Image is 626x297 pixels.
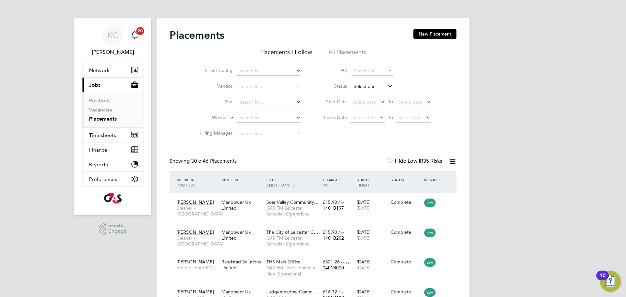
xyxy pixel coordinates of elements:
div: Manpower Uk Limited [220,196,265,214]
label: Site [195,99,232,105]
span: Preferences [89,176,117,182]
span: / hr [338,290,344,294]
input: Search for... [237,67,301,76]
a: Go to home page [82,193,143,203]
span: £521.26 [323,259,340,265]
span: G4S FM Leicester Schools - Operational [266,205,320,217]
button: Network [82,63,143,77]
span: THS Main Office [266,259,301,265]
h2: Placements [170,29,224,42]
img: g4s-logo-retina.png [104,193,122,203]
label: Client Config [195,67,232,73]
span: [PERSON_NAME] [176,199,214,205]
a: [PERSON_NAME]Head of Hard FMRandstad Solutions LimitedTHS Main OfficeG4S FM Tower Hamlets - Non O... [175,255,456,261]
button: Reports [82,157,143,171]
div: Vendor [220,174,265,186]
span: £15.90 [323,229,337,235]
span: 20 [136,27,144,35]
div: Manpower Uk Limited [220,226,265,244]
div: Jobs [82,92,143,127]
span: [PERSON_NAME] [176,259,214,265]
button: Jobs [82,78,143,92]
a: [PERSON_NAME]Cleaner - [GEOGRAPHIC_DATA]Manpower Uk LimitedSoar Valley Community…G4S FM Leicester... [175,196,456,201]
span: Reports [89,161,108,168]
span: / Client Config [266,177,295,187]
a: Placements [89,116,117,122]
span: £16.32 [323,289,337,295]
div: Status [389,174,423,186]
span: / hr [338,200,344,205]
span: Select date [352,99,376,105]
span: Network [89,67,110,73]
span: 46 Placements [191,158,237,164]
a: [PERSON_NAME]Cleaner - [GEOGRAPHIC_DATA]Manpower Uk LimitedThe City of Leicester C…G4S FM Leicest... [175,226,456,231]
span: Low [424,229,436,237]
span: To [386,113,395,122]
div: Start [355,174,389,191]
nav: Main navigation [74,18,151,215]
div: Complete [391,199,421,205]
span: Jobs [89,82,100,88]
li: Placements I Follow [260,48,312,60]
span: Cleaner - [GEOGRAPHIC_DATA] [176,235,218,247]
a: Positions [89,97,111,104]
span: [DATE] [357,235,371,241]
div: Complete [391,229,421,235]
span: Soar Valley Community… [266,199,319,205]
a: Powered byEngage [99,223,127,235]
span: / Finish [357,177,369,187]
label: Worker [189,114,227,121]
span: [DATE] [357,205,371,211]
input: Search for... [237,82,301,91]
input: Select one [351,82,393,91]
span: Select date [398,115,422,121]
span: Finance [89,147,107,153]
input: Search for... [351,67,393,76]
span: Low [424,258,436,267]
a: Vacancies [89,107,112,113]
span: 1401B197 [323,205,344,211]
label: PO [318,67,347,73]
label: Status [318,83,347,89]
a: 20 [128,25,141,46]
span: G4S FM Tower Hamlets - Non Operational [266,265,320,276]
button: New Placement [413,29,456,39]
label: Hide Low IR35 Risks [387,158,442,164]
div: Charge [321,174,355,191]
span: 30 of [191,158,203,164]
span: / hr [338,230,344,235]
span: [PERSON_NAME] [176,229,214,235]
div: Complete [391,289,421,295]
label: Start Date [318,99,347,105]
div: [DATE] [355,256,389,274]
li: All Placements [328,48,366,60]
button: Timesheets [82,128,143,142]
span: Low [424,288,436,297]
span: To [386,97,395,106]
a: [PERSON_NAME]Premises Officer - [GEOGRAPHIC_DATA]Manpower Uk LimitedJudgemeadow Comm…G4S FM Leice... [175,285,456,291]
span: 1401B202 [323,235,344,241]
button: Finance [82,142,143,157]
label: Vendor [195,83,232,89]
label: Finish Date [318,114,347,120]
div: Worker [175,174,220,191]
span: The City of Leicester C… [266,229,318,235]
span: Powered by [108,223,127,229]
span: / Position [176,177,195,187]
div: [DATE] [355,196,389,214]
div: 10 [600,275,605,284]
span: Cleaner - [GEOGRAPHIC_DATA] [176,205,218,217]
div: Showing [170,158,238,165]
div: Site [265,174,321,191]
span: Select date [398,99,422,105]
span: Kirsty Collins [82,48,143,56]
input: Search for... [237,129,301,138]
button: Open Resource Center, 10 new notifications [600,271,621,292]
span: £15.90 [323,199,337,205]
span: [DATE] [357,265,371,271]
span: 1401B010 [323,265,344,271]
input: Search for... [237,98,301,107]
span: / day [341,260,350,264]
div: Complete [391,259,421,265]
div: IR35 Risk [423,174,445,186]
